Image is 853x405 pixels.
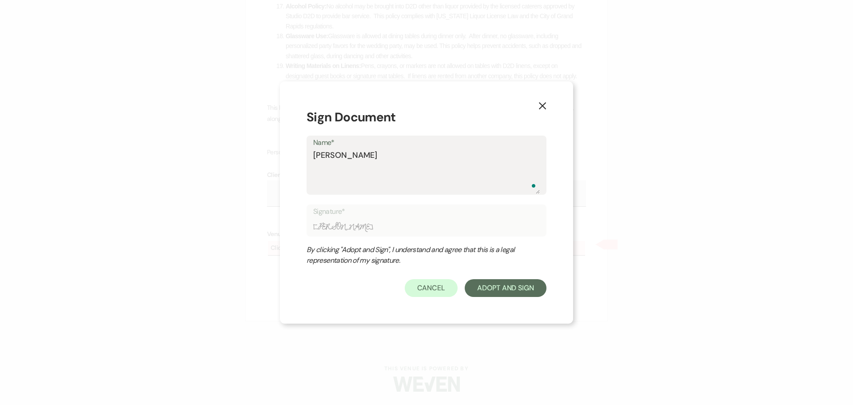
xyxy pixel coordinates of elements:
[313,136,540,149] label: Name*
[307,108,546,127] h1: Sign Document
[313,205,540,218] label: Signature*
[307,245,529,266] div: By clicking "Adopt and Sign", I understand and agree that this is a legal representation of my si...
[313,149,540,194] textarea: To enrich screen reader interactions, please activate Accessibility in Grammarly extension settings
[405,279,458,297] button: Cancel
[465,279,546,297] button: Adopt And Sign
